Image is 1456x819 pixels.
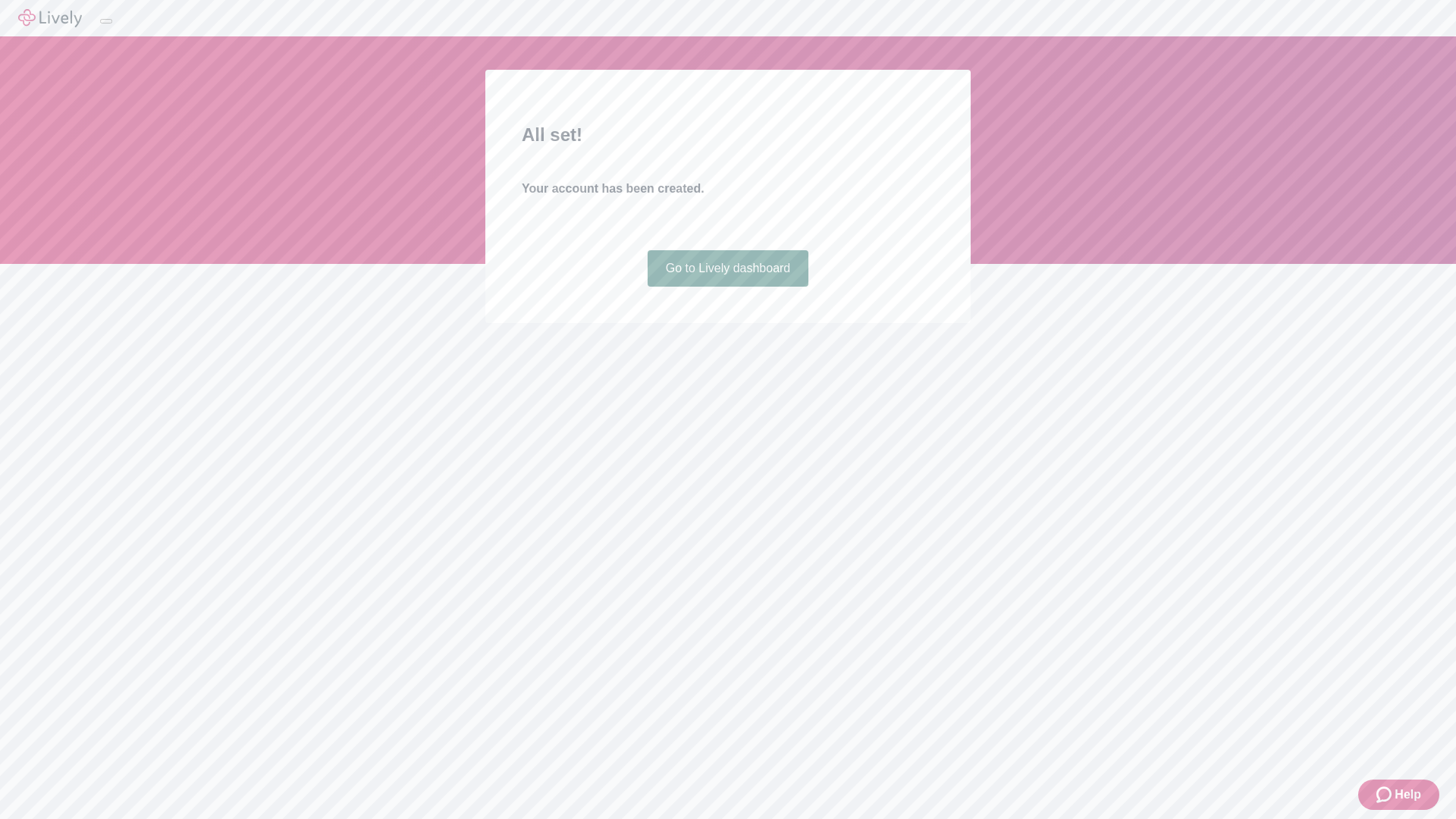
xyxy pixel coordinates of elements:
[1395,786,1421,804] span: Help
[18,9,82,27] img: Lively
[1358,780,1439,810] button: Zendesk support iconHelp
[522,121,934,149] h2: All set!
[522,180,934,198] h4: Your account has been created.
[1376,786,1395,804] svg: Zendesk support icon
[648,250,809,287] a: Go to Lively dashboard
[100,19,112,24] button: Log out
